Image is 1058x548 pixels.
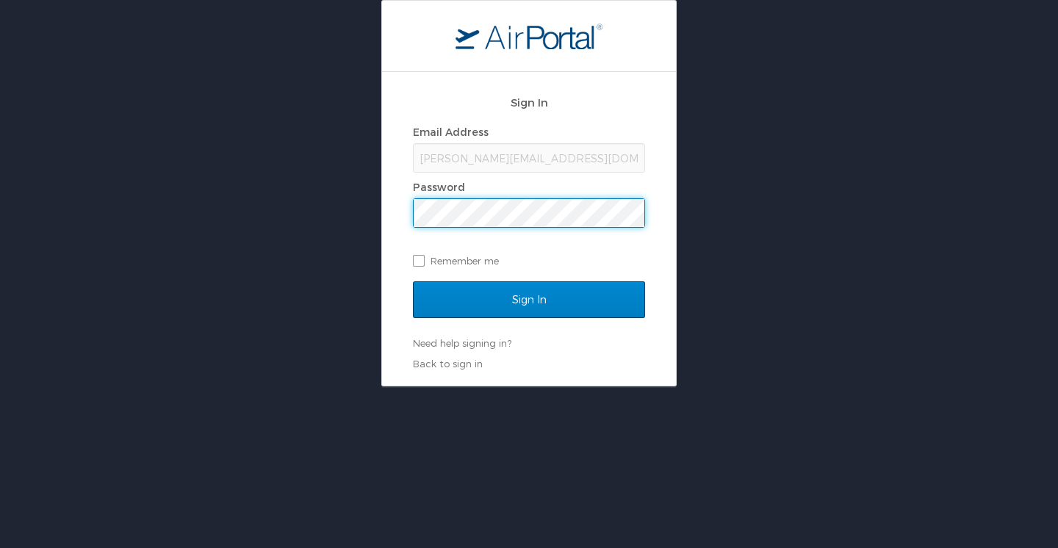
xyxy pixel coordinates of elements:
a: Back to sign in [413,358,483,369]
a: Need help signing in? [413,337,511,349]
input: Sign In [413,281,645,318]
label: Password [413,181,465,193]
label: Remember me [413,250,645,272]
label: Email Address [413,126,489,138]
h2: Sign In [413,94,645,111]
img: logo [456,23,602,49]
